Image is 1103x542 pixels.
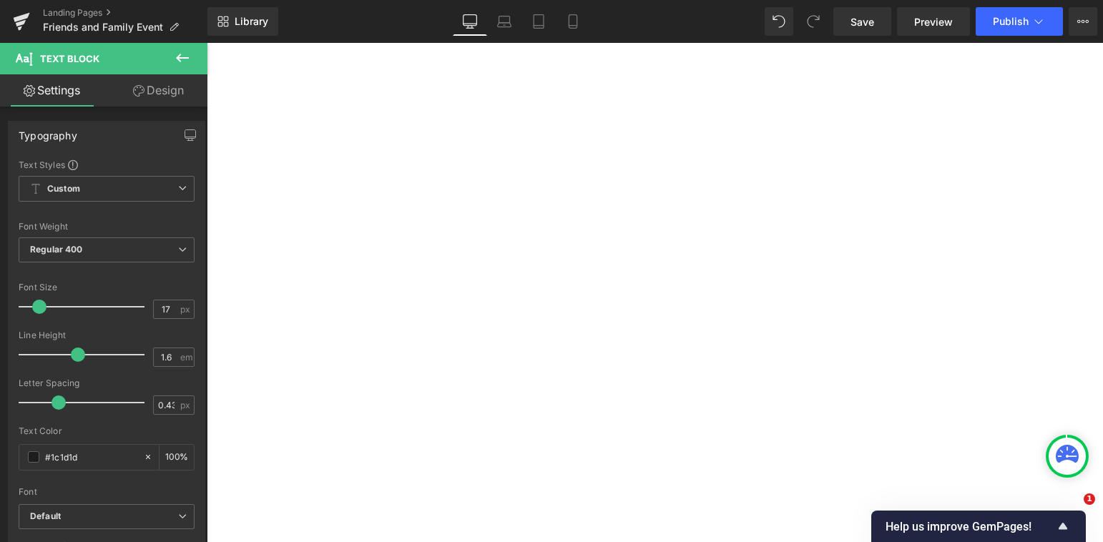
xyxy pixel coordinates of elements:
span: Help us improve GemPages! [886,520,1054,533]
span: Save [850,14,874,29]
div: Letter Spacing [19,378,195,388]
span: Publish [993,16,1029,27]
span: em [180,353,192,362]
button: More [1069,7,1097,36]
a: New Library [207,7,278,36]
div: Text Color [19,426,195,436]
span: Preview [914,14,953,29]
span: Library [235,15,268,28]
b: Custom [47,183,80,195]
div: Font [19,487,195,497]
a: Desktop [453,7,487,36]
input: Color [45,449,137,465]
span: 1 [1084,493,1095,505]
span: Friends and Family Event [43,21,163,33]
b: Regular 400 [30,244,83,255]
button: Undo [765,7,793,36]
a: Design [107,74,210,107]
a: Tablet [521,7,556,36]
span: px [180,305,192,314]
button: Show survey - Help us improve GemPages! [886,518,1072,535]
span: px [180,400,192,410]
div: Font Size [19,282,195,292]
a: Landing Pages [43,7,207,19]
a: Laptop [487,7,521,36]
div: Line Height [19,330,195,340]
span: Text Block [40,53,99,64]
a: Mobile [556,7,590,36]
a: Preview [897,7,970,36]
iframe: Intercom live chat [1054,493,1089,528]
div: % [160,445,194,470]
div: Typography [19,122,77,142]
button: Publish [976,7,1063,36]
button: Redo [799,7,828,36]
i: Default [30,511,61,523]
div: Text Styles [19,159,195,170]
div: Font Weight [19,222,195,232]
